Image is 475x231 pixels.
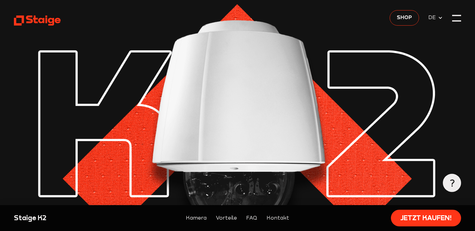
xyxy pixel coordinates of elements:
[14,213,121,223] div: Staige K2
[428,14,438,22] span: DE
[391,210,461,226] a: Jetzt kaufen!
[397,14,412,22] span: Shop
[186,214,207,222] a: Kamera
[216,214,237,222] a: Vorteile
[267,214,289,222] a: Kontakt
[390,10,419,26] a: Shop
[246,214,257,222] a: FAQ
